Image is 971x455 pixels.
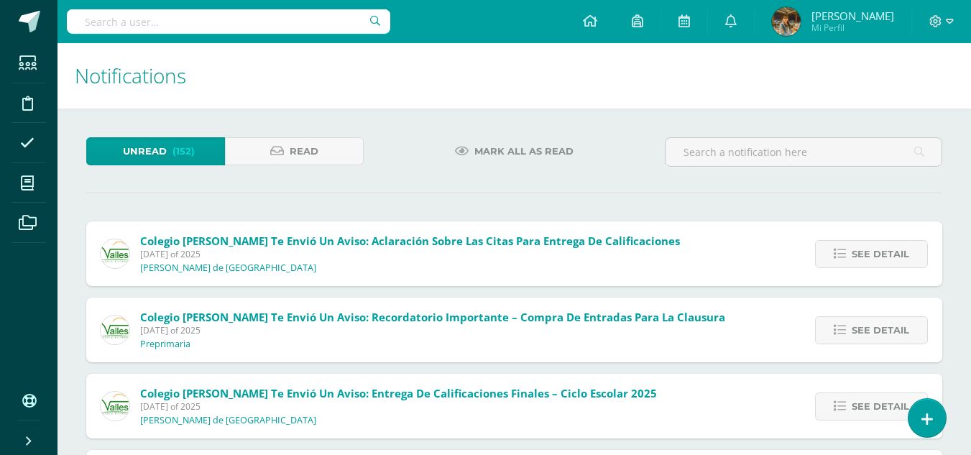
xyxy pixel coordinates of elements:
[75,62,186,89] span: Notifications
[101,392,129,420] img: 94564fe4cf850d796e68e37240ca284b.png
[140,248,680,260] span: [DATE] of 2025
[852,393,909,420] span: See detail
[811,9,894,23] span: [PERSON_NAME]
[101,316,129,344] img: 94564fe4cf850d796e68e37240ca284b.png
[140,234,680,248] span: Colegio [PERSON_NAME] te envió un aviso: Aclaración sobre las citas para entrega de calificaciones
[140,339,190,350] p: Preprimaria
[140,415,316,426] p: [PERSON_NAME] de [GEOGRAPHIC_DATA]
[86,137,225,165] a: Unread(152)
[666,138,942,166] input: Search a notification here
[772,7,801,36] img: 2dbaa8b142e8d6ddec163eea0aedc140.png
[290,138,318,165] span: Read
[225,137,364,165] a: Read
[123,138,167,165] span: Unread
[140,386,657,400] span: Colegio [PERSON_NAME] te envió un aviso: Entrega de calificaciones finales – Ciclo escolar 2025
[140,400,657,413] span: [DATE] of 2025
[67,9,390,34] input: Search a user…
[101,239,129,268] img: 94564fe4cf850d796e68e37240ca284b.png
[437,137,592,165] a: Mark all as read
[140,262,316,274] p: [PERSON_NAME] de [GEOGRAPHIC_DATA]
[474,138,574,165] span: Mark all as read
[852,317,909,344] span: See detail
[172,138,195,165] span: (152)
[811,22,894,34] span: Mi Perfil
[852,241,909,267] span: See detail
[140,310,725,324] span: Colegio [PERSON_NAME] te envió un aviso: Recordatorio importante – Compra de entradas para la cla...
[140,324,725,336] span: [DATE] of 2025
